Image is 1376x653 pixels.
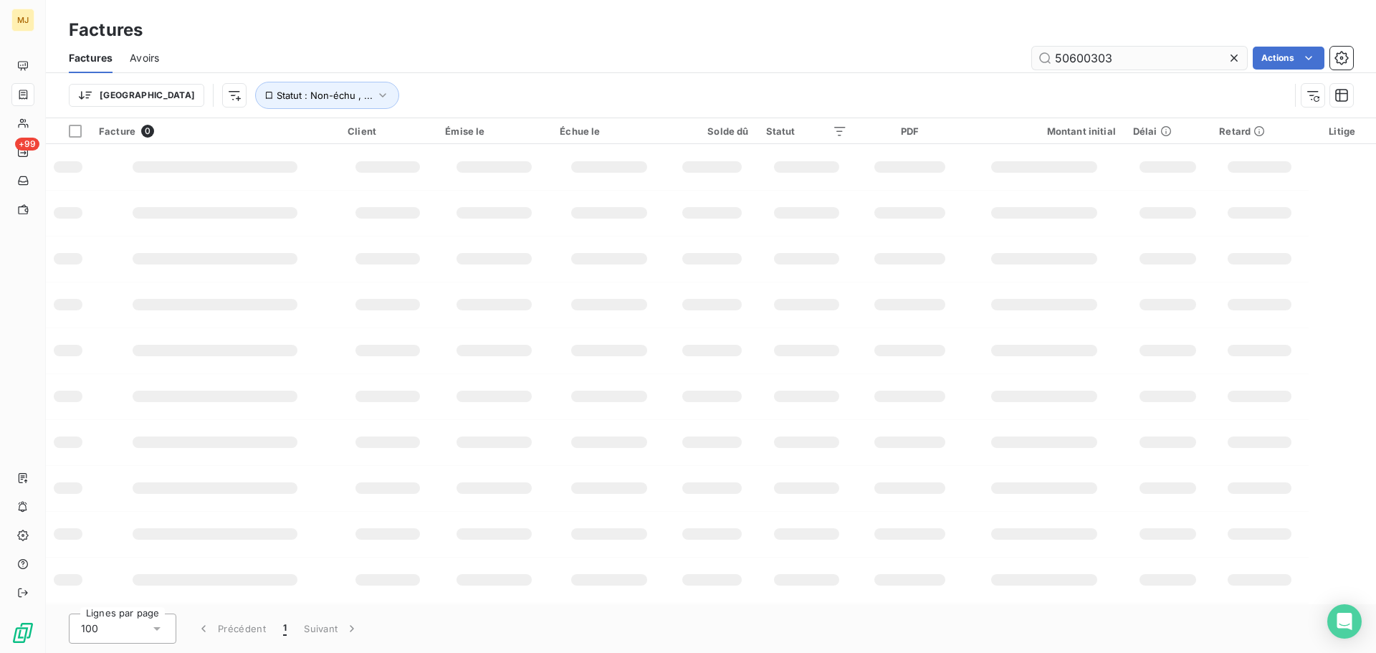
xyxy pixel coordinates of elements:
button: [GEOGRAPHIC_DATA] [69,84,204,107]
span: 100 [81,621,98,636]
button: Statut : Non-échu , ... [255,82,399,109]
h3: Factures [69,17,143,43]
div: MJ [11,9,34,32]
div: Solde dû [676,125,749,137]
div: PDF [864,125,955,137]
div: Retard [1219,125,1299,137]
button: 1 [274,614,295,644]
button: Actions [1253,47,1324,70]
span: +99 [15,138,39,151]
img: Logo LeanPay [11,621,34,644]
div: Échue le [560,125,658,137]
span: Avoirs [130,51,159,65]
input: Rechercher [1032,47,1247,70]
span: 0 [141,125,154,138]
div: Délai [1133,125,1202,137]
div: Statut [766,125,848,137]
span: 1 [283,621,287,636]
div: Client [348,125,428,137]
div: Émise le [445,125,543,137]
span: Statut : Non-échu , ... [277,90,373,101]
span: Facture [99,125,135,137]
span: Factures [69,51,113,65]
div: Litige [1317,125,1367,137]
div: Montant initial [973,125,1116,137]
div: Open Intercom Messenger [1327,604,1362,639]
button: Suivant [295,614,368,644]
button: Précédent [188,614,274,644]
